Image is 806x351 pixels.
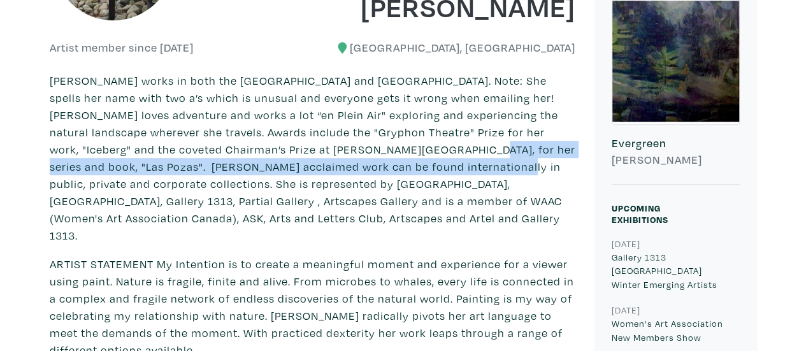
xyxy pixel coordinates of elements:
[612,136,740,150] h6: Evergreen
[50,41,194,55] h6: Artist member since [DATE]
[612,250,740,292] p: Gallery 1313 [GEOGRAPHIC_DATA] Winter Emerging Artists
[612,304,640,316] small: [DATE]
[612,238,640,250] small: [DATE]
[612,317,740,344] p: Women's Art Association New Members Show
[322,41,575,55] h6: [GEOGRAPHIC_DATA], [GEOGRAPHIC_DATA]
[612,153,740,167] h6: [PERSON_NAME]
[612,202,668,226] small: Upcoming Exhibitions
[50,72,575,244] p: [PERSON_NAME] works in both the [GEOGRAPHIC_DATA] and [GEOGRAPHIC_DATA]. Note: She spells her nam...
